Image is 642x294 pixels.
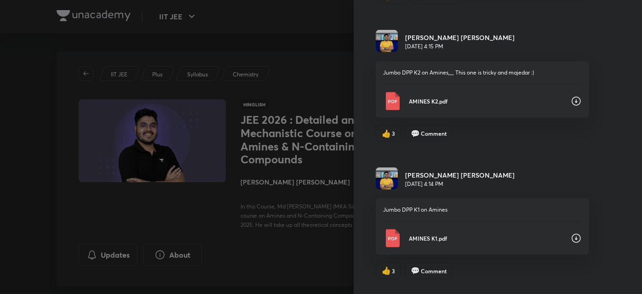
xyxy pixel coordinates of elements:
[411,266,420,275] span: comment
[409,97,563,105] p: AMINES K2.pdf
[421,129,447,138] span: Comment
[392,129,395,138] span: 3
[405,33,515,42] h6: [PERSON_NAME] [PERSON_NAME]
[383,69,582,77] p: Jumbo DPP K2 on Amines,,,, This one is tricky and majedar :)
[392,267,395,275] span: 3
[376,30,398,52] img: Avatar
[405,170,515,180] h6: [PERSON_NAME] [PERSON_NAME]
[376,167,398,190] img: Avatar
[409,234,563,242] p: AMINES K1.pdf
[405,42,515,51] p: [DATE] 4:15 PM
[411,129,420,138] span: comment
[383,206,582,214] p: Jumbo DPP K1 on Amines
[383,229,401,248] img: Pdf
[382,266,391,275] span: like
[405,180,515,188] p: [DATE] 4:14 PM
[383,92,401,110] img: Pdf
[382,129,391,138] span: like
[421,267,447,275] span: Comment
